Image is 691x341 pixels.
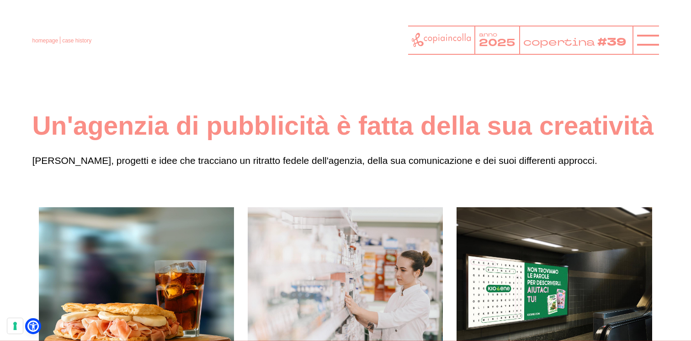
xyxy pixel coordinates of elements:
p: [PERSON_NAME], progetti e idee che tracciano un ritratto fedele dell'agenzia, della sua comunicaz... [32,153,659,168]
span: case history [62,37,91,44]
tspan: anno [479,31,497,39]
a: homepage [32,37,58,44]
tspan: copertina [523,35,596,49]
button: Le tue preferenze relative al consenso per le tecnologie di tracciamento [7,318,23,334]
h1: Un'agenzia di pubblicità è fatta della sua creatività [32,110,659,142]
tspan: #39 [599,34,628,50]
tspan: 2025 [479,36,515,50]
a: Open Accessibility Menu [27,320,39,332]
